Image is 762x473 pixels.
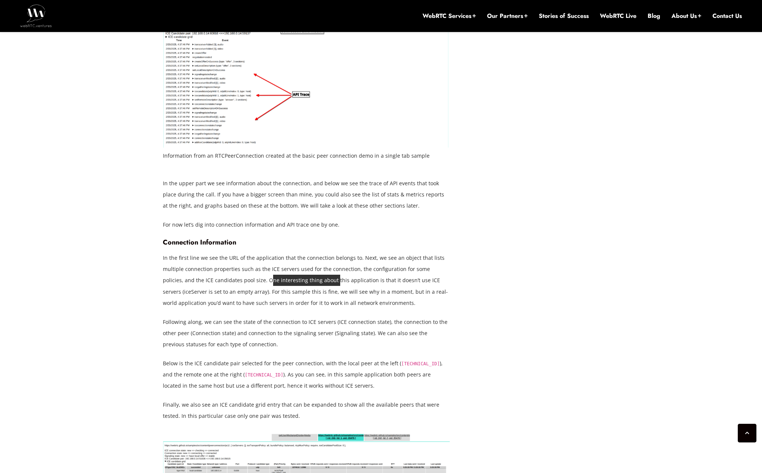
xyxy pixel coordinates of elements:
a: Stories of Success [539,12,589,20]
p: In the first line we see the URL of the application that the connection belongs to. Next, we see ... [163,252,450,308]
code: [TECHNICAL_ID] [245,372,283,378]
p: Below is the ICE candidate pair selected for the peer connection, with the local peer at the left... [163,358,450,391]
a: WebRTC Services [423,12,476,20]
a: WebRTC Live [600,12,636,20]
a: About Us [671,12,701,20]
p: For now let’s dig into connection information and API trace one by one. [163,219,450,230]
a: Contact Us [712,12,742,20]
a: Our Partners [487,12,528,20]
p: Finally, we also see an ICE candidate grid entry that can be expanded to show all the available p... [163,399,450,422]
p: In the upper part we see information about the connection, and below we see the trace of API even... [163,178,450,211]
a: Blog [648,12,660,20]
code: [TECHNICAL_ID] [401,361,440,366]
h4: Connection Information [163,238,450,246]
img: WebRTC.ventures [20,4,52,27]
p: Following along, we can see the state of the connection to ICE servers (ICE connection state), th... [163,316,450,350]
figcaption: Information from an RTCPeerConnection created at the basic peer connection demo in a single tab s... [163,150,450,161]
